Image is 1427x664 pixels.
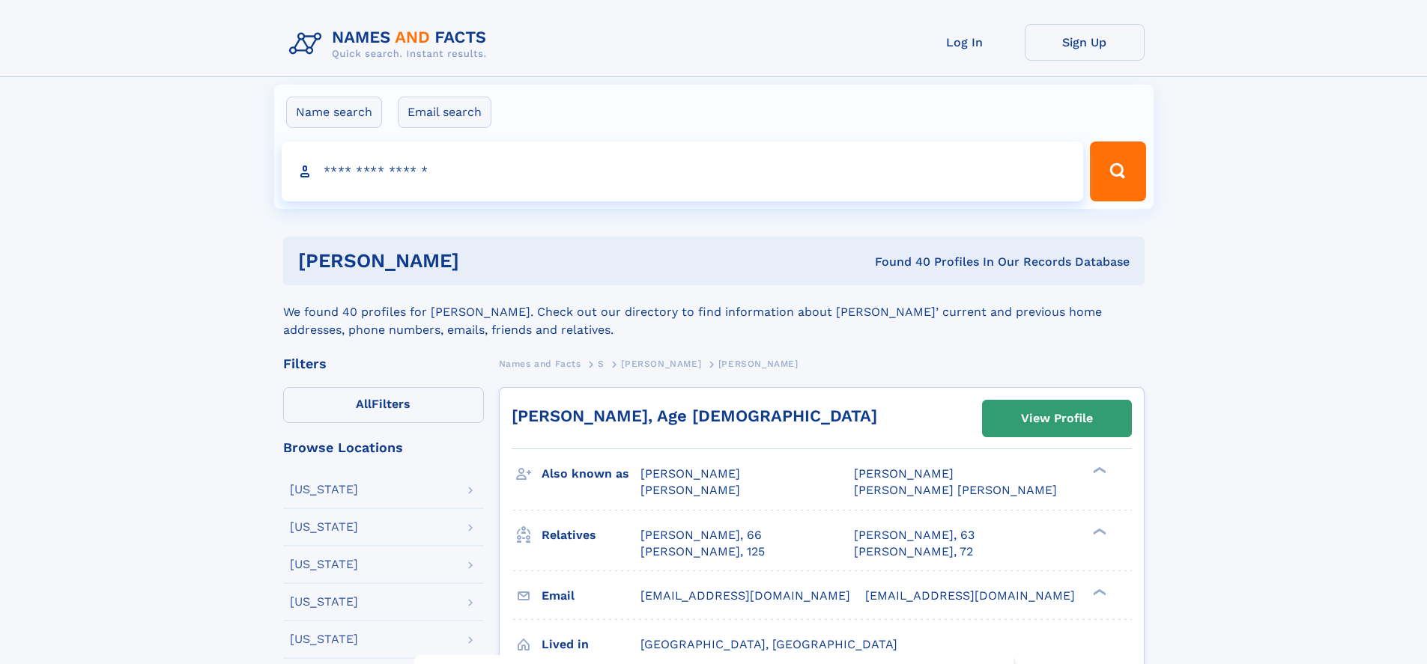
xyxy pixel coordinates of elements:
a: [PERSON_NAME], Age [DEMOGRAPHIC_DATA] [512,406,877,425]
h3: Email [542,583,640,609]
a: Names and Facts [499,354,581,373]
a: View Profile [983,400,1131,436]
div: We found 40 profiles for [PERSON_NAME]. Check out our directory to find information about [PERSON... [283,285,1145,339]
a: [PERSON_NAME], 72 [854,543,973,560]
button: Search Button [1090,141,1145,201]
a: [PERSON_NAME], 125 [640,543,765,560]
img: Logo Names and Facts [283,24,499,64]
span: [PERSON_NAME] [640,483,740,497]
div: [US_STATE] [290,596,358,608]
div: Browse Locations [283,441,484,454]
a: [PERSON_NAME], 66 [640,527,762,543]
input: search input [282,141,1084,201]
span: S [598,359,605,369]
h3: Lived in [542,632,640,657]
span: [PERSON_NAME] [854,466,954,481]
div: View Profile [1021,401,1093,436]
a: [PERSON_NAME] [621,354,701,373]
span: All [356,397,372,411]
span: [PERSON_NAME] [PERSON_NAME] [854,483,1057,497]
h3: Relatives [542,523,640,548]
div: ❯ [1089,466,1107,475]
div: ❯ [1089,526,1107,536]
span: [EMAIL_ADDRESS][DOMAIN_NAME] [640,588,850,603]
span: [PERSON_NAME] [621,359,701,369]
h1: [PERSON_NAME] [298,252,667,270]
label: Filters [283,387,484,423]
div: [US_STATE] [290,521,358,533]
a: Sign Up [1025,24,1145,61]
span: [GEOGRAPHIC_DATA], [GEOGRAPHIC_DATA] [640,637,897,651]
span: [PERSON_NAME] [640,466,740,481]
div: [US_STATE] [290,633,358,645]
a: [PERSON_NAME], 63 [854,527,975,543]
label: Email search [398,97,491,128]
div: [US_STATE] [290,484,358,496]
div: Found 40 Profiles In Our Records Database [667,254,1130,270]
span: [PERSON_NAME] [718,359,799,369]
span: [EMAIL_ADDRESS][DOMAIN_NAME] [865,588,1075,603]
label: Name search [286,97,382,128]
div: Filters [283,357,484,371]
div: [US_STATE] [290,558,358,570]
h3: Also known as [542,461,640,487]
a: S [598,354,605,373]
div: ❯ [1089,587,1107,597]
a: Log In [905,24,1025,61]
